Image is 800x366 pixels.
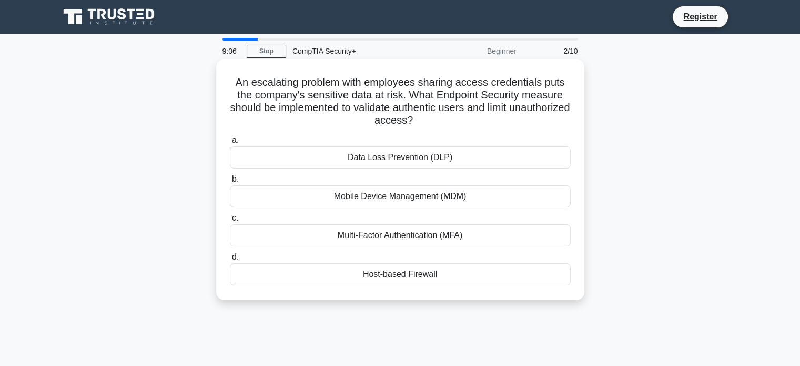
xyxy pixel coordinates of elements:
span: b. [232,174,239,183]
h5: An escalating problem with employees sharing access credentials puts the company's sensitive data... [229,76,572,127]
div: Multi-Factor Authentication (MFA) [230,224,571,246]
span: d. [232,252,239,261]
span: c. [232,213,238,222]
a: Register [677,10,723,23]
div: 9:06 [216,41,247,62]
div: Host-based Firewall [230,263,571,285]
div: CompTIA Security+ [286,41,431,62]
div: Data Loss Prevention (DLP) [230,146,571,169]
div: Beginner [431,41,523,62]
span: a. [232,135,239,144]
div: Mobile Device Management (MDM) [230,185,571,207]
div: 2/10 [523,41,584,62]
a: Stop [247,45,286,58]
